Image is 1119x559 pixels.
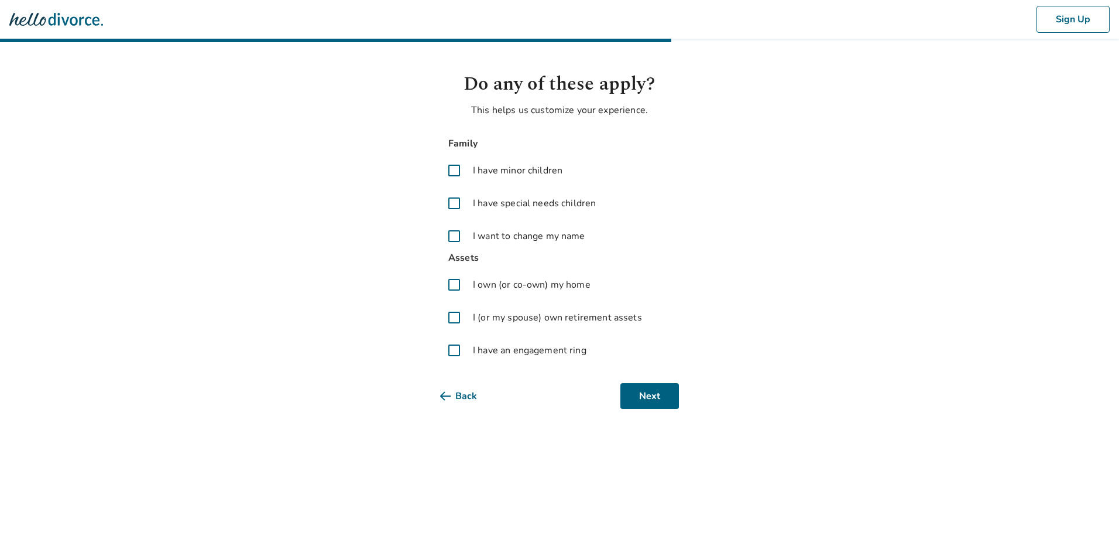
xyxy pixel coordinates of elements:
span: I have minor children [473,163,562,178]
span: I (or my spouse) own retirement assets [473,311,642,325]
button: Next [620,383,679,409]
button: Sign Up [1036,6,1110,33]
h1: Do any of these apply? [440,70,679,98]
p: This helps us customize your experience. [440,103,679,117]
span: I want to change my name [473,229,585,243]
iframe: Chat Widget [1060,503,1119,559]
span: I have an engagement ring [473,343,586,357]
img: Hello Divorce Logo [9,8,103,31]
button: Back [440,383,496,409]
span: I have special needs children [473,196,596,210]
span: Family [440,136,679,152]
span: Assets [440,250,679,266]
span: I own (or co-own) my home [473,278,591,292]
